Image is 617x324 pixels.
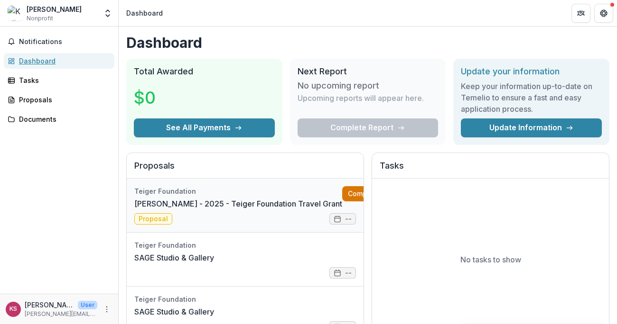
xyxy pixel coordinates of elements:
[19,38,111,46] span: Notifications
[134,85,205,110] h3: $0
[134,252,214,263] a: SAGE Studio & Gallery
[134,161,356,179] h2: Proposals
[134,118,275,137] button: See All Payments
[594,4,613,23] button: Get Help
[4,111,114,127] a: Documents
[101,4,114,23] button: Open entity switcher
[298,92,424,104] p: Upcoming reports will appear here.
[461,118,602,137] a: Update Information
[78,301,97,309] p: User
[342,186,397,201] a: Complete
[4,53,114,69] a: Dashboard
[25,300,74,310] p: [PERSON_NAME]
[19,75,107,85] div: Tasks
[101,304,112,315] button: More
[27,14,53,23] span: Nonprofit
[134,66,275,77] h2: Total Awarded
[4,34,114,49] button: Notifications
[8,6,23,21] img: Katie Stahl
[9,306,17,312] div: Katie Stahl
[19,56,107,66] div: Dashboard
[298,66,439,77] h2: Next Report
[19,114,107,124] div: Documents
[4,92,114,108] a: Proposals
[134,306,214,317] a: SAGE Studio & Gallery
[380,161,601,179] h2: Tasks
[460,254,521,265] p: No tasks to show
[4,72,114,88] a: Tasks
[126,34,609,51] h1: Dashboard
[134,198,342,209] a: [PERSON_NAME] - 2025 - Teiger Foundation Travel Grant
[19,95,107,105] div: Proposals
[27,4,82,14] div: [PERSON_NAME]
[571,4,590,23] button: Partners
[461,66,602,77] h2: Update your information
[122,6,167,20] nav: breadcrumb
[25,310,97,318] p: [PERSON_NAME][EMAIL_ADDRESS][DOMAIN_NAME]
[126,8,163,18] div: Dashboard
[298,81,379,91] h3: No upcoming report
[461,81,602,115] h3: Keep your information up-to-date on Temelio to ensure a fast and easy application process.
